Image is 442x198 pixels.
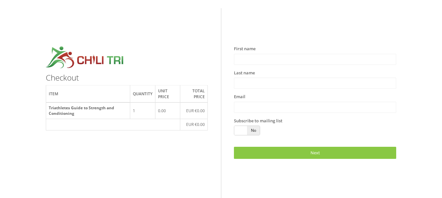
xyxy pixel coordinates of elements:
label: Subscribe to mailing list [234,118,282,124]
label: Last name [234,70,255,76]
label: First name [234,46,256,52]
h3: Checkout [46,73,208,82]
th: Quantity [130,85,155,102]
th: Total price [180,85,208,102]
th: Item [46,85,130,102]
td: EUR €0.00 [180,119,208,130]
img: croppedchilitri.jpg [46,46,124,70]
a: Next [234,147,396,159]
th: Unit price [155,85,180,102]
td: 0.00 [155,102,180,119]
td: EUR €0.00 [180,102,208,119]
td: 1 [130,102,155,119]
label: Email [234,94,245,100]
span: No [247,126,260,135]
th: Triathletes Guide to Strength and Conditioning [46,102,130,119]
